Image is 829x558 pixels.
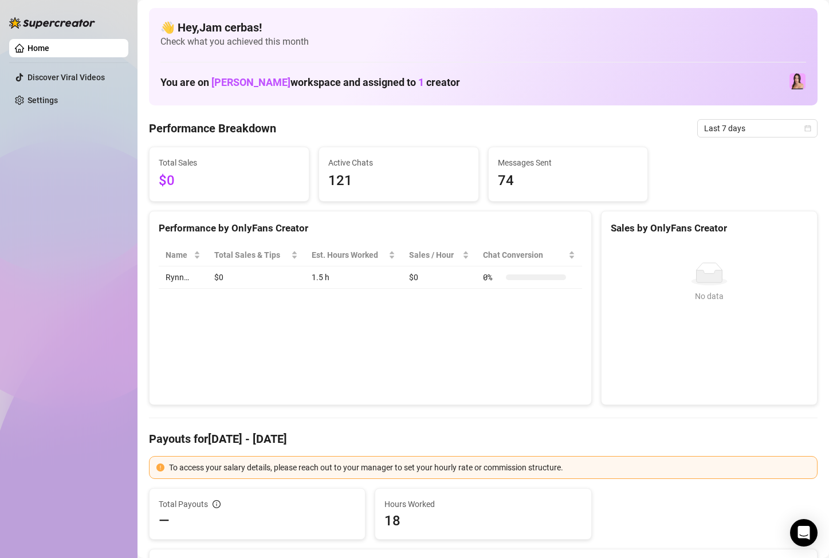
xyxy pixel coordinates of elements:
[159,170,300,192] span: $0
[611,221,808,236] div: Sales by OnlyFans Creator
[498,170,639,192] span: 74
[159,221,582,236] div: Performance by OnlyFans Creator
[149,120,276,136] h4: Performance Breakdown
[207,244,304,266] th: Total Sales & Tips
[156,463,164,471] span: exclamation-circle
[160,76,460,89] h1: You are on workspace and assigned to creator
[211,76,290,88] span: [PERSON_NAME]
[169,461,810,474] div: To access your salary details, please reach out to your manager to set your hourly rate or commis...
[160,36,806,48] span: Check what you achieved this month
[384,512,582,530] span: 18
[498,156,639,169] span: Messages Sent
[159,266,207,289] td: Rynn…
[159,498,208,510] span: Total Payouts
[159,512,170,530] span: —
[418,76,424,88] span: 1
[9,17,95,29] img: logo-BBDzfeDw.svg
[476,244,582,266] th: Chat Conversion
[214,249,288,261] span: Total Sales & Tips
[409,249,460,261] span: Sales / Hour
[207,266,304,289] td: $0
[483,271,501,284] span: 0 %
[213,500,221,508] span: info-circle
[384,498,582,510] span: Hours Worked
[312,249,386,261] div: Est. Hours Worked
[159,244,207,266] th: Name
[704,120,811,137] span: Last 7 days
[804,125,811,132] span: calendar
[160,19,806,36] h4: 👋 Hey, Jam cerbas !
[402,266,476,289] td: $0
[328,170,469,192] span: 121
[159,156,300,169] span: Total Sales
[27,96,58,105] a: Settings
[483,249,566,261] span: Chat Conversion
[328,156,469,169] span: Active Chats
[789,73,806,89] img: Rynn
[615,290,803,302] div: No data
[27,73,105,82] a: Discover Viral Videos
[790,519,818,547] div: Open Intercom Messenger
[27,44,49,53] a: Home
[305,266,402,289] td: 1.5 h
[402,244,476,266] th: Sales / Hour
[166,249,191,261] span: Name
[149,431,818,447] h4: Payouts for [DATE] - [DATE]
